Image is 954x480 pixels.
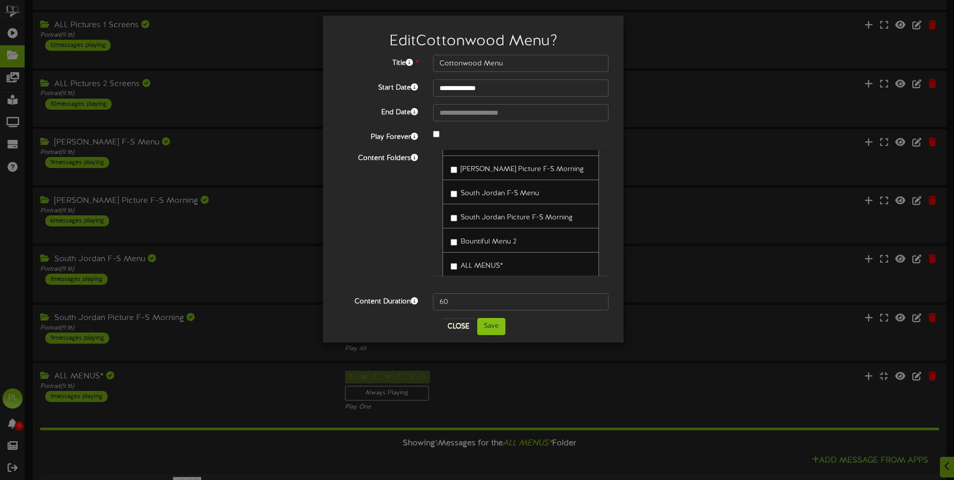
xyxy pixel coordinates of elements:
span: Bountiful Menu 2 [461,238,516,246]
input: ALL MENUS* [451,263,457,270]
span: [PERSON_NAME] Picture F-S Morning [461,166,584,173]
label: Content Duration [330,293,425,307]
input: 15 [433,293,609,310]
button: Save [477,318,505,335]
label: End Date [330,104,425,118]
button: Close [442,318,475,335]
label: Play Forever [330,129,425,142]
label: Title [330,55,425,68]
h2: Edit Cottonwood Menu ? [338,33,609,50]
label: Start Date [330,79,425,93]
input: Title [433,55,609,72]
input: South Jordan Picture F-S Morning [451,215,457,221]
input: [PERSON_NAME] Picture F-S Morning [451,167,457,173]
span: South Jordan Picture F-S Morning [461,214,573,221]
input: South Jordan F-S Menu [451,191,457,197]
span: South Jordan F-S Menu [461,190,539,197]
label: Content Folders [330,150,425,164]
span: ALL MENUS* [461,262,503,270]
input: Bountiful Menu 2 [451,239,457,246]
